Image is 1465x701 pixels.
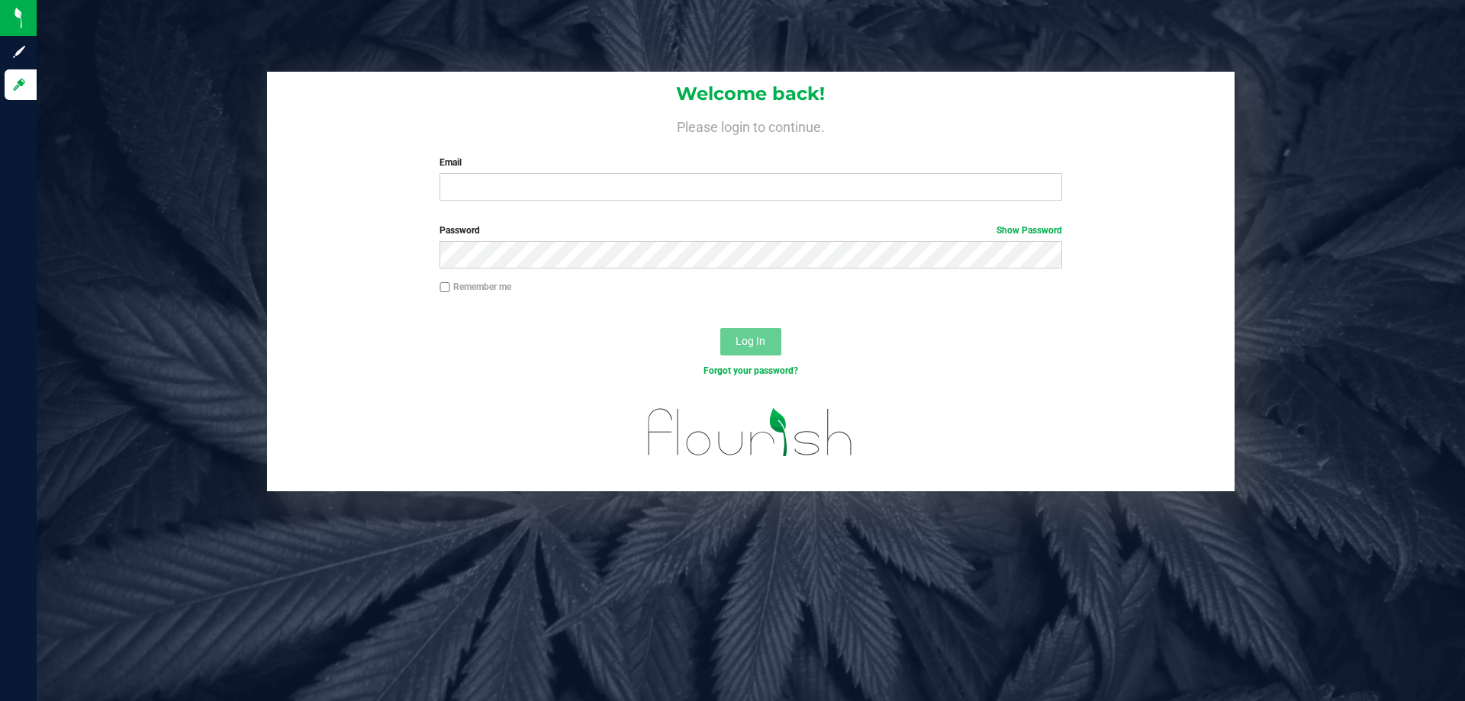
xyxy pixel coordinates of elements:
[267,116,1235,134] h4: Please login to continue.
[439,225,480,236] span: Password
[439,156,1061,169] label: Email
[629,394,871,471] img: flourish_logo.svg
[439,280,511,294] label: Remember me
[267,84,1235,104] h1: Welcome back!
[439,282,450,293] input: Remember me
[11,44,27,59] inline-svg: Sign up
[736,335,765,347] span: Log In
[704,365,798,376] a: Forgot your password?
[997,225,1062,236] a: Show Password
[720,328,781,355] button: Log In
[11,77,27,92] inline-svg: Log in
